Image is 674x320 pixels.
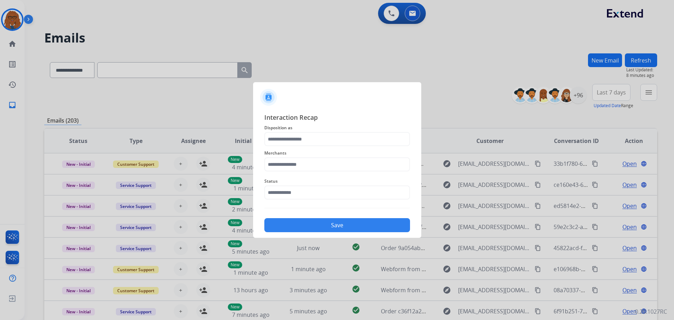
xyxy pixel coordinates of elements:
[264,177,410,185] span: Status
[260,89,277,106] img: contactIcon
[264,112,410,124] span: Interaction Recap
[264,124,410,132] span: Disposition as
[264,218,410,232] button: Save
[635,307,667,316] p: 0.20.1027RC
[264,149,410,157] span: Merchants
